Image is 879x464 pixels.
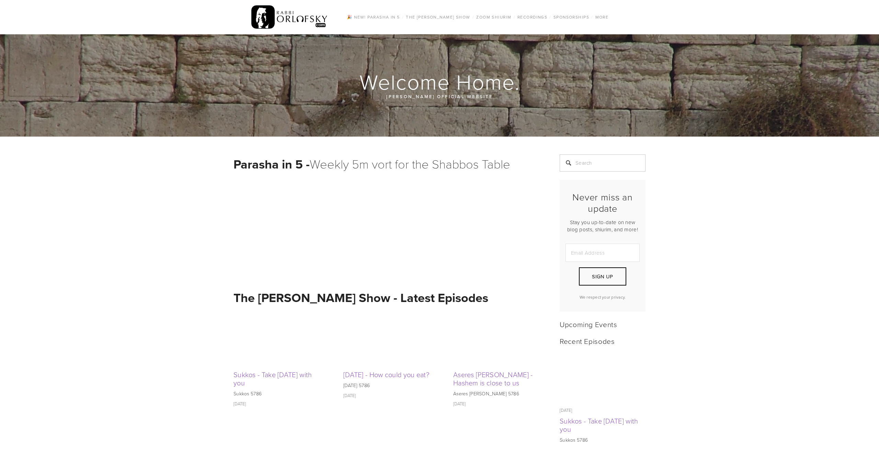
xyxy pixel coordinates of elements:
[579,267,626,286] button: Sign Up
[233,71,646,93] h1: Welcome Home.
[560,416,638,434] a: Sukkos - Take [DATE] with you
[404,13,472,22] a: The [PERSON_NAME] Show
[472,14,474,20] span: /
[549,14,551,20] span: /
[560,154,646,172] input: Search
[233,370,312,387] a: Sukkos - Take [DATE] with you
[251,4,328,31] img: RabbiOrlofsky.com
[453,370,533,387] a: Aseres [PERSON_NAME] - Hashem is close to us
[566,219,640,233] p: Stay you up-to-date on new blog posts, shiurim, and more!
[566,192,640,214] h2: Never miss an update
[402,14,404,20] span: /
[233,401,246,407] time: [DATE]
[345,13,402,22] a: 🎉 NEW! Parasha in 5
[560,437,646,443] p: Sukkos 5786
[233,155,310,173] strong: Parasha in 5 -
[343,382,433,389] p: [DATE] 5786
[233,390,323,397] p: Sukkos 5786
[275,93,604,100] p: [PERSON_NAME] official website
[515,13,549,22] a: Recordings
[560,337,646,345] h2: Recent Episodes
[343,315,433,365] a: Yom Kippur - How could you eat?
[593,13,611,22] a: More
[233,315,323,365] a: Sukkos - Take Yom Kippur with you
[474,13,513,22] a: Zoom Shiurim
[453,390,543,397] p: Aseres [PERSON_NAME] 5786
[591,14,593,20] span: /
[560,407,572,413] time: [DATE]
[453,315,543,365] a: Aseres Yimei Teshuva - Hashem is close to us
[560,353,646,402] a: Sukkos - Take Yom Kippur with you
[343,370,429,379] a: [DATE] - How could you eat?
[560,320,646,328] h2: Upcoming Events
[592,273,613,280] span: Sign Up
[453,401,466,407] time: [DATE]
[233,289,488,306] strong: The [PERSON_NAME] Show - Latest Episodes
[551,13,591,22] a: Sponsorships
[566,244,640,262] input: Email Address
[233,154,543,173] h1: Weekly 5m vort for the Shabbos Table
[514,14,515,20] span: /
[343,392,356,398] time: [DATE]
[566,294,640,300] p: We respect your privacy.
